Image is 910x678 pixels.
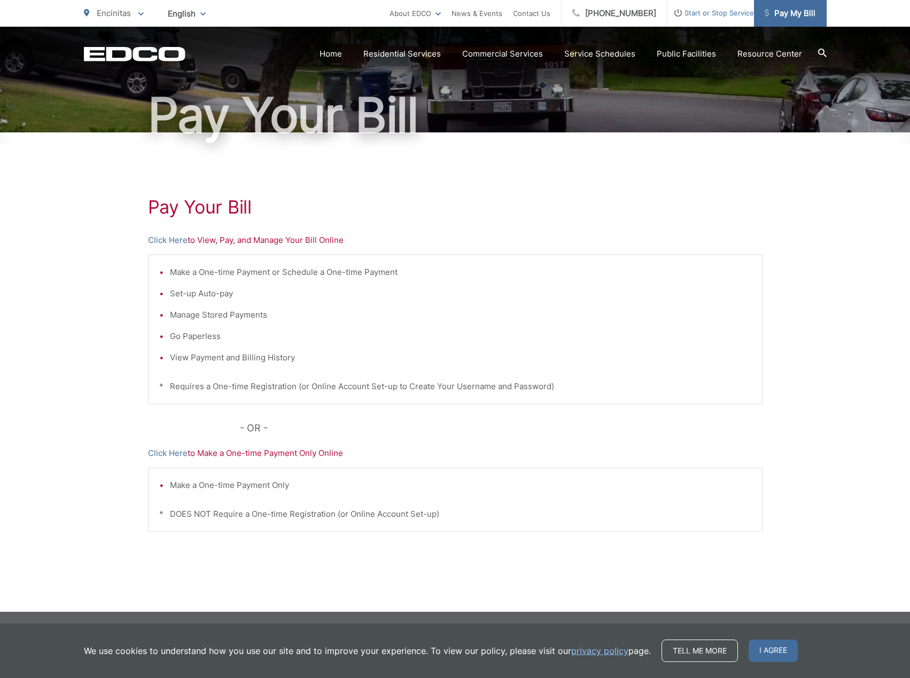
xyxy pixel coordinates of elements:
[148,447,188,460] a: Click Here
[170,330,751,343] li: Go Paperless
[320,48,342,60] a: Home
[170,351,751,364] li: View Payment and Billing History
[513,7,550,20] a: Contact Us
[159,380,751,393] p: * Requires a One-time Registration (or Online Account Set-up to Create Your Username and Password)
[148,234,763,247] p: to View, Pay, and Manage Your Bill Online
[657,48,716,60] a: Public Facilities
[84,644,651,657] p: We use cookies to understand how you use our site and to improve your experience. To view our pol...
[571,644,628,657] a: privacy policy
[160,4,214,23] span: English
[170,309,751,321] li: Manage Stored Payments
[564,48,635,60] a: Service Schedules
[452,7,502,20] a: News & Events
[148,447,763,460] p: to Make a One-time Payment Only Online
[737,48,802,60] a: Resource Center
[148,234,188,247] a: Click Here
[749,640,798,662] span: I agree
[170,266,751,279] li: Make a One-time Payment or Schedule a One-time Payment
[662,640,738,662] a: Tell me more
[240,420,763,436] p: - OR -
[97,8,131,18] span: Encinitas
[363,48,441,60] a: Residential Services
[148,196,763,218] h1: Pay Your Bill
[765,7,815,20] span: Pay My Bill
[159,508,751,521] p: * DOES NOT Require a One-time Registration (or Online Account Set-up)
[390,7,441,20] a: About EDCO
[84,46,185,61] a: EDCD logo. Return to the homepage.
[84,89,827,142] h1: Pay Your Bill
[462,48,543,60] a: Commercial Services
[170,287,751,300] li: Set-up Auto-pay
[170,479,751,492] li: Make a One-time Payment Only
